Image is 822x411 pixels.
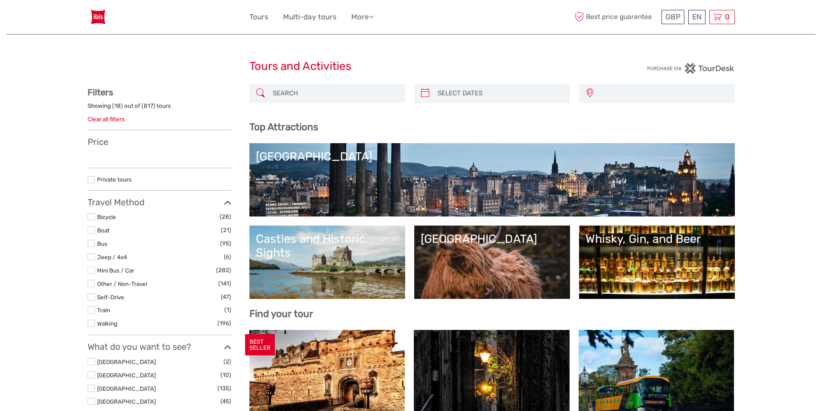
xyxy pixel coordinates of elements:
[351,11,374,23] a: More
[97,372,156,379] a: [GEOGRAPHIC_DATA]
[647,63,734,74] img: PurchaseViaTourDesk.png
[586,232,728,246] div: Whisky, Gin, and Beer
[224,305,231,315] span: (1)
[97,398,156,405] a: [GEOGRAPHIC_DATA]
[249,121,318,133] b: Top Attractions
[586,232,728,292] a: Whisky, Gin, and Beer
[724,13,731,21] span: 0
[88,197,231,207] h3: Travel Method
[249,308,313,320] b: Find your tour
[220,370,231,380] span: (10)
[220,212,231,222] span: (28)
[224,357,231,367] span: (2)
[97,385,156,392] a: [GEOGRAPHIC_DATA]
[97,227,110,234] a: Boat
[217,383,231,393] span: (135)
[218,279,231,289] span: (141)
[224,252,231,262] span: (6)
[144,102,153,110] label: 817
[88,116,125,122] a: Clear all filters
[97,213,116,220] a: Bicycle
[97,294,124,301] a: Self-Drive
[256,232,399,292] a: Castles and Historic Sights
[97,320,117,327] a: Walking
[283,11,337,23] a: Multi-day tours
[88,102,231,115] div: Showing ( ) out of ( ) tours
[249,11,268,23] a: Tours
[688,10,705,24] div: EN
[97,358,156,365] a: [GEOGRAPHIC_DATA]
[256,150,728,210] a: [GEOGRAPHIC_DATA]
[269,86,401,101] input: SEARCH
[88,342,231,352] h3: What do you want to see?
[97,307,110,314] a: Train
[97,176,132,183] a: Private tours
[421,232,564,246] div: [GEOGRAPHIC_DATA]
[216,265,231,275] span: (282)
[434,86,566,101] input: SELECT DATES
[220,396,231,406] span: (45)
[665,13,680,21] span: GBP
[256,150,728,163] div: [GEOGRAPHIC_DATA]
[114,102,121,110] label: 18
[221,292,231,302] span: (47)
[88,87,113,97] strong: Filters
[221,225,231,235] span: (21)
[97,280,147,287] a: Other / Non-Travel
[217,318,231,328] span: (196)
[573,10,659,24] span: Best price guarantee
[220,238,231,248] span: (95)
[88,6,109,28] img: 3468-ad8f6d29-ad6a-4dfd-8b4d-8355b44c3521_logo_small.png
[97,254,127,260] a: Jeep / 4x4
[245,334,275,356] div: BEST SELLER
[249,60,573,73] h1: Tours and Activities
[256,232,399,260] div: Castles and Historic Sights
[97,267,134,274] a: Mini Bus / Car
[97,240,107,247] a: Bus
[421,232,564,292] a: [GEOGRAPHIC_DATA]
[88,137,231,147] h3: Price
